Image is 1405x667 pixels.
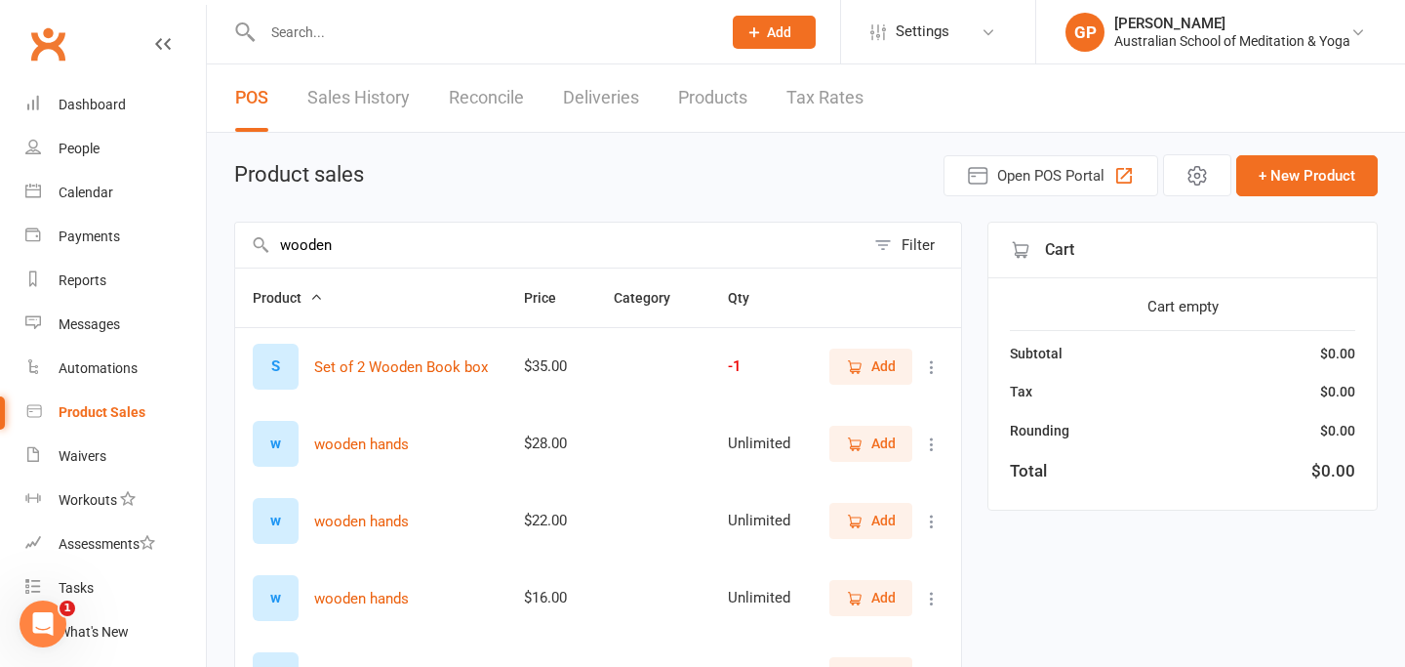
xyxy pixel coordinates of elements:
div: Tasks [59,580,94,596]
a: What's New [25,610,206,654]
span: Product [253,290,323,306]
div: $0.00 [1311,458,1355,484]
iframe: Intercom live chat [20,601,66,647]
div: w [253,498,299,544]
div: -1 [728,358,791,375]
button: + New Product [1236,155,1378,196]
a: Clubworx [23,20,72,68]
button: Product [253,286,323,310]
a: Deliveries [563,64,639,132]
div: w [253,421,299,467]
div: Rounding [1010,420,1069,441]
h1: Product sales [234,163,364,187]
a: Workouts [25,479,206,522]
span: Price [524,290,578,306]
div: Unlimited [728,436,791,452]
a: Product Sales [25,391,206,435]
a: Calendar [25,171,206,215]
button: Add [829,580,912,615]
a: Waivers [25,435,206,479]
div: $28.00 [524,436,578,452]
button: Open POS Portal [943,155,1158,196]
span: Add [767,24,791,40]
div: Unlimited [728,513,791,529]
a: Payments [25,215,206,259]
button: Price [524,286,578,310]
span: Add [871,510,896,531]
span: Open POS Portal [997,164,1104,188]
a: Tax Rates [786,64,863,132]
div: w [253,575,299,621]
input: Search products by name, or scan product code [235,223,864,268]
a: Tasks [25,566,206,610]
button: wooden hands [314,433,409,456]
a: Reconcile [449,64,524,132]
div: GP [1065,13,1104,52]
div: $35.00 [524,358,578,375]
div: Payments [59,229,120,244]
div: People [59,141,100,156]
button: Add [733,16,816,49]
a: People [25,127,206,171]
span: Add [871,587,896,608]
div: $22.00 [524,513,578,529]
a: Automations [25,347,206,391]
a: Sales History [307,64,410,132]
a: Assessments [25,522,206,566]
div: $0.00 [1320,381,1355,402]
div: Automations [59,360,138,376]
div: [PERSON_NAME] [1114,15,1350,32]
div: Tax [1010,381,1032,402]
div: S [253,344,299,390]
div: Workouts [59,492,117,508]
a: Messages [25,303,206,347]
button: Add [829,426,912,461]
div: Subtotal [1010,343,1063,364]
div: $0.00 [1320,343,1355,364]
div: Dashboard [59,97,126,112]
div: Cart empty [1010,295,1355,318]
button: Filter [864,223,961,268]
div: Product Sales [59,404,145,420]
button: wooden hands [314,510,409,533]
div: Australian School of Meditation & Yoga [1114,32,1350,50]
div: Calendar [59,185,113,200]
div: Messages [59,316,120,332]
div: Assessments [59,536,155,552]
a: POS [235,64,268,132]
div: $16.00 [524,590,578,606]
div: Unlimited [728,590,791,606]
div: $0.00 [1320,420,1355,441]
span: Settings [896,10,949,54]
span: Add [871,433,896,454]
button: Add [829,349,912,384]
div: Total [1010,458,1047,484]
a: Dashboard [25,83,206,127]
span: 1 [60,601,75,616]
button: wooden hands [314,587,409,610]
button: Qty [728,286,771,310]
a: Reports [25,259,206,303]
div: Cart [988,223,1377,278]
div: Waivers [59,448,106,464]
div: Filter [902,233,935,257]
input: Search... [257,19,707,46]
span: Category [614,290,692,306]
button: Category [614,286,692,310]
span: Add [871,355,896,377]
button: Add [829,503,912,538]
button: Set of 2 Wooden Book box [314,355,488,379]
div: Reports [59,272,106,288]
div: What's New [59,624,129,640]
span: Qty [728,290,771,306]
a: Products [678,64,747,132]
